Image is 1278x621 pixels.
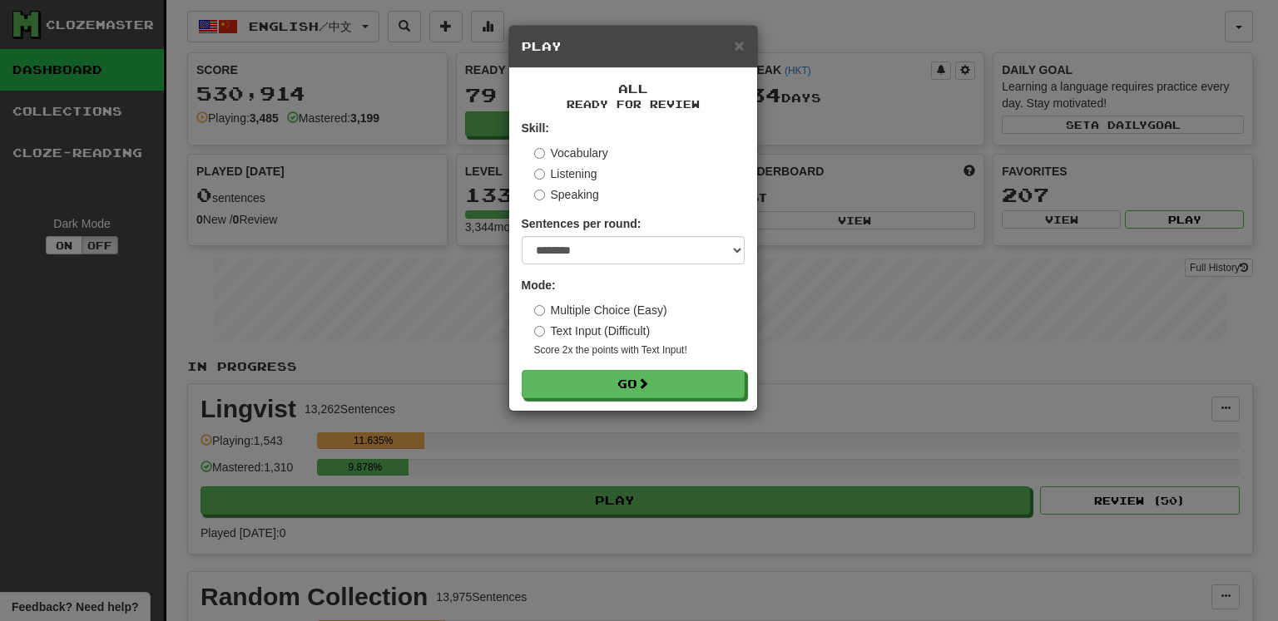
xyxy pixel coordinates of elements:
[534,186,599,203] label: Speaking
[534,305,545,316] input: Multiple Choice (Easy)
[534,145,608,161] label: Vocabulary
[534,323,651,339] label: Text Input (Difficult)
[522,38,745,55] h5: Play
[534,302,667,318] label: Multiple Choice (Easy)
[522,370,745,398] button: Go
[734,37,744,54] button: Close
[534,326,545,337] input: Text Input (Difficult)
[534,165,597,182] label: Listening
[534,190,545,200] input: Speaking
[522,278,556,292] strong: Mode:
[522,121,549,135] strong: Skill:
[534,169,545,180] input: Listening
[618,81,648,96] span: All
[534,148,545,159] input: Vocabulary
[522,215,641,232] label: Sentences per round:
[522,97,745,111] small: Ready for Review
[734,36,744,55] span: ×
[534,343,745,357] small: Score 2x the points with Text Input !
